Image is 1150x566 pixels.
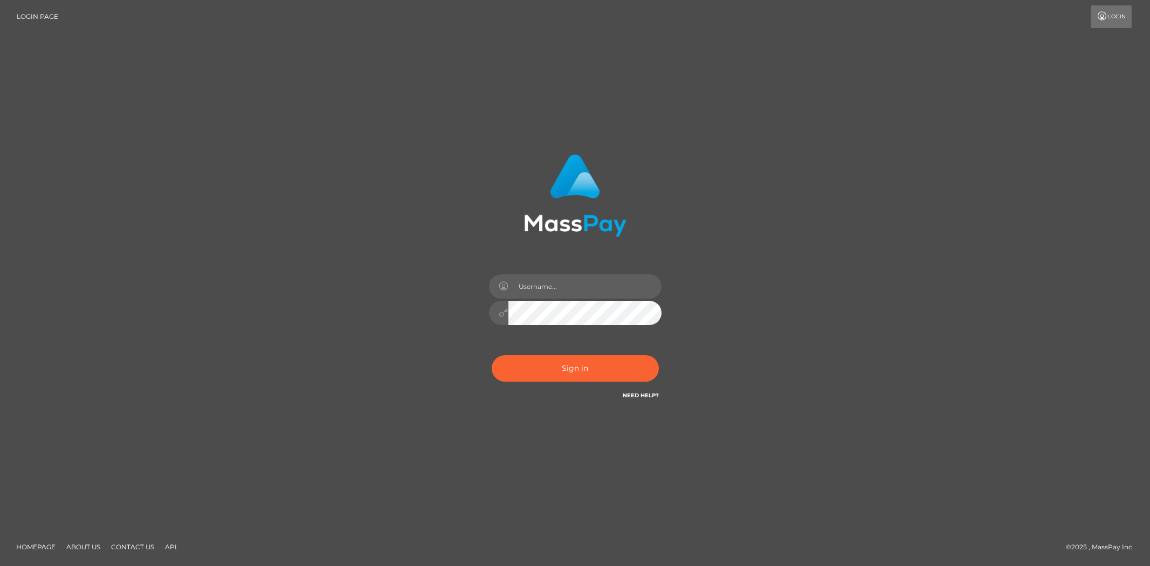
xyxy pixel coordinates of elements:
a: Homepage [12,539,60,555]
div: © 2025 , MassPay Inc. [1066,541,1142,553]
img: MassPay Login [524,154,626,237]
a: Need Help? [623,392,659,399]
a: Contact Us [107,539,159,555]
input: Username... [508,274,662,299]
a: About Us [62,539,105,555]
a: Login [1091,5,1132,28]
a: Login Page [17,5,58,28]
button: Sign in [492,355,659,382]
a: API [161,539,181,555]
